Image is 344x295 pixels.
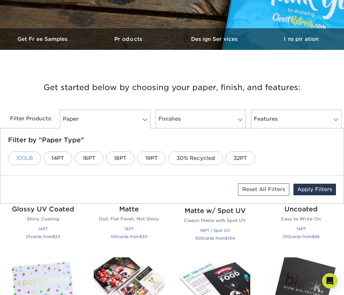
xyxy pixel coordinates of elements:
small: 14PT [38,226,48,231]
h3: Products [86,36,172,42]
small: cards from [110,234,148,239]
span: 25 [26,234,31,239]
a: 30% Recycled [168,152,223,165]
small: cards from [195,236,235,241]
span: $ [312,234,314,239]
a: Products [86,28,172,50]
span: $ [53,234,55,239]
a: Paper [60,110,150,128]
a: Finishes [156,110,246,128]
span: 100 [110,234,118,239]
h2: Matte w/ Spot UV [180,207,250,215]
a: Apply Filters [293,184,336,195]
h3: Get started below by choosing your paper, finish, and features: [5,73,339,102]
small: cards from [26,234,60,239]
span: 104 [228,236,235,241]
span: 30 [142,234,148,239]
h3: Design Services [172,36,258,42]
h5: Filter by "Paper Type" [8,136,336,144]
span: 500 [195,236,204,241]
small: 14PT [124,226,134,231]
a: 18PT [106,152,135,165]
span: $ [225,236,228,241]
span: $ [139,234,142,239]
a: Features [251,110,341,128]
h3: Inspiration [258,36,344,42]
a: 32PT [225,152,255,165]
span: 100 [283,234,290,239]
a: 16PT [75,152,103,165]
h2: Uncoated [266,205,336,213]
span: 23 [55,234,60,239]
h2: Matte [94,205,164,213]
span: 66 [314,234,320,239]
h2: Glossy UV Coated [8,205,78,213]
a: Inspiration [258,28,344,50]
p: Dull, Flat Finish, Not Shiny [94,216,164,222]
small: cards from [283,234,320,239]
a: 19PT [137,152,166,165]
small: 14PT [296,226,306,231]
p: Shiny Coating [8,216,78,222]
a: 14PT [43,152,72,165]
a: Design Services [172,28,258,50]
a: 100LB [8,152,41,165]
div: Open Intercom Messenger [322,273,338,289]
p: Easy to Write On [266,216,336,222]
a: Reset All Filters [238,183,289,196]
p: Classic Matte with Spot UV [180,217,250,224]
small: 16PT | Spot UV [200,228,230,233]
